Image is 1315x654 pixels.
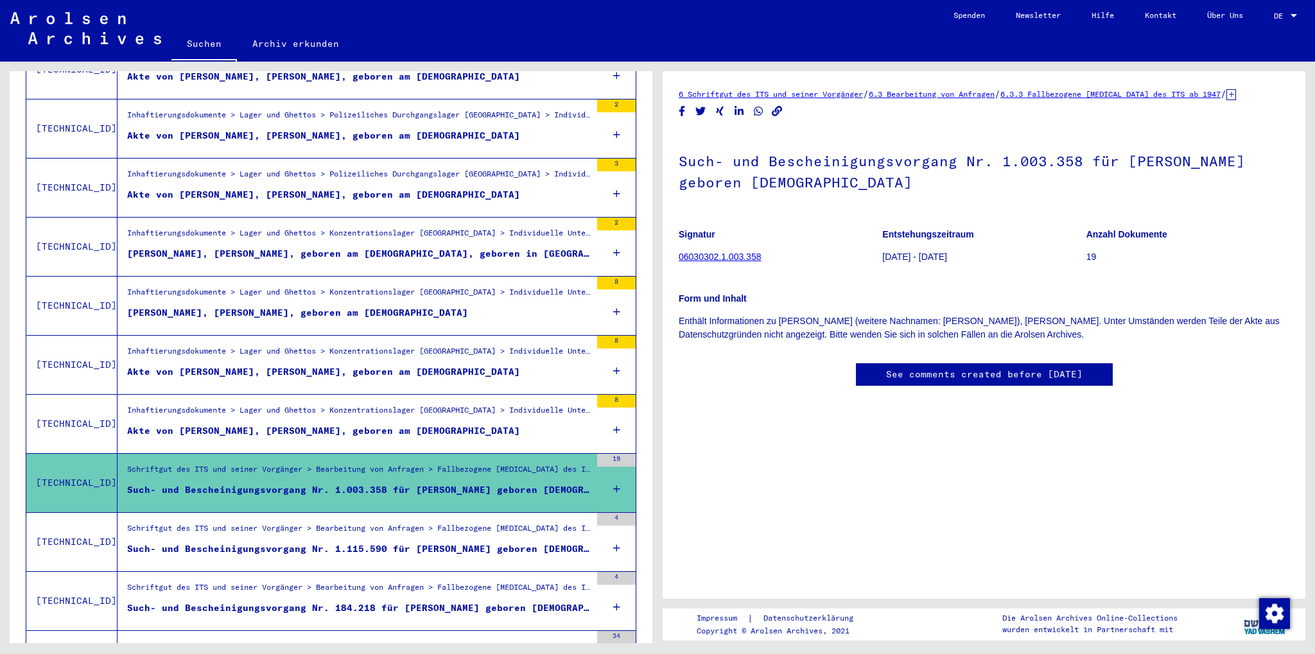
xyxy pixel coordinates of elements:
div: Inhaftierungsdokumente > Lager und Ghettos > Konzentrationslager [GEOGRAPHIC_DATA] > Individuelle... [127,227,591,245]
span: / [995,88,1000,99]
div: Such- und Bescheinigungsvorgang Nr. 184.218 für [PERSON_NAME] geboren [DEMOGRAPHIC_DATA] [127,601,591,615]
a: 6.3.3 Fallbezogene [MEDICAL_DATA] des ITS ab 1947 [1000,89,1221,99]
div: | [697,612,869,625]
div: Inhaftierungsdokumente > Lager und Ghettos > Konzentrationslager [GEOGRAPHIC_DATA] > Individuelle... [127,404,591,422]
div: 8 [597,336,636,349]
div: Akte von [PERSON_NAME], [PERSON_NAME], geboren am [DEMOGRAPHIC_DATA] [127,70,520,83]
td: [TECHNICAL_ID] [26,335,118,394]
a: Datenschutzerklärung [753,612,869,625]
div: Akte von [PERSON_NAME], [PERSON_NAME], geboren am [DEMOGRAPHIC_DATA] [127,365,520,379]
b: Entstehungszeitraum [882,229,973,239]
span: DE [1274,12,1288,21]
td: [TECHNICAL_ID] [26,217,118,276]
td: [TECHNICAL_ID] [26,158,118,217]
td: [TECHNICAL_ID] [26,571,118,630]
p: Die Arolsen Archives Online-Collections [1002,612,1178,624]
p: wurden entwickelt in Partnerschaft mit [1002,624,1178,635]
div: Zustimmung ändern [1258,598,1289,628]
p: Enthält Informationen zu [PERSON_NAME] (weitere Nachnamen: [PERSON_NAME]), [PERSON_NAME]. Unter U... [679,314,1289,341]
button: Share on Xing [713,103,727,119]
button: Share on LinkedIn [733,103,746,119]
button: Share on Twitter [694,103,708,119]
button: Copy link [771,103,784,119]
div: Inhaftierungsdokumente > Lager und Ghettos > Konzentrationslager [GEOGRAPHIC_DATA] > Individuelle... [127,345,591,363]
a: See comments created before [DATE] [886,368,1083,381]
div: Schriftgut des ITS und seiner Vorgänger > Bearbeitung von Anfragen > Fallbezogene [MEDICAL_DATA] ... [127,581,591,599]
b: Form und Inhalt [679,293,747,304]
div: 4 [597,572,636,585]
div: Inhaftierungsdokumente > Lager und Ghettos > Konzentrationslager [GEOGRAPHIC_DATA] > Individuelle... [127,286,591,304]
a: 6.3 Bearbeitung von Anfragen [869,89,995,99]
img: Zustimmung ändern [1259,598,1290,629]
td: [TECHNICAL_ID] [26,99,118,158]
p: 19 [1086,250,1289,264]
a: Impressum [697,612,747,625]
div: 4 [597,513,636,526]
a: Suchen [171,28,237,62]
div: [PERSON_NAME], [PERSON_NAME], geboren am [DEMOGRAPHIC_DATA] [127,306,468,320]
div: Schriftgut des ITS und seiner Vorgänger > Bearbeitung von Anfragen > Fallbezogene [MEDICAL_DATA] ... [127,522,591,540]
div: 8 [597,395,636,408]
p: Copyright © Arolsen Archives, 2021 [697,625,869,637]
div: 8 [597,277,636,289]
span: / [863,88,869,99]
td: [TECHNICAL_ID] [26,512,118,571]
b: Signatur [679,229,715,239]
b: Anzahl Dokumente [1086,229,1167,239]
h1: Such- und Bescheinigungsvorgang Nr. 1.003.358 für [PERSON_NAME] geboren [DEMOGRAPHIC_DATA] [679,132,1289,209]
div: Inhaftierungsdokumente > Lager und Ghettos > Polizeiliches Durchgangslager [GEOGRAPHIC_DATA] > In... [127,109,591,127]
div: [PERSON_NAME], [PERSON_NAME], geboren am [DEMOGRAPHIC_DATA], geboren in [GEOGRAPHIC_DATA], [DEMOG... [127,247,591,261]
img: Arolsen_neg.svg [10,12,161,44]
div: Such- und Bescheinigungsvorgang Nr. 1.115.590 für [PERSON_NAME] geboren [DEMOGRAPHIC_DATA] [127,542,591,556]
div: Akte von [PERSON_NAME], [PERSON_NAME], geboren am [DEMOGRAPHIC_DATA] [127,424,520,438]
div: Inhaftierungsdokumente > Lager und Ghettos > Polizeiliches Durchgangslager [GEOGRAPHIC_DATA] > In... [127,168,591,186]
span: / [1221,88,1226,99]
div: Schriftgut des ITS und seiner Vorgänger > Bearbeitung von Anfragen > Fallbezogene [MEDICAL_DATA] ... [127,463,591,481]
button: Share on Facebook [675,103,689,119]
img: yv_logo.png [1241,608,1289,640]
td: [TECHNICAL_ID] [26,394,118,453]
div: 2 [597,218,636,230]
button: Share on WhatsApp [752,103,765,119]
div: 34 [597,631,636,644]
a: Archiv erkunden [237,28,354,59]
div: Akte von [PERSON_NAME], [PERSON_NAME], geboren am [DEMOGRAPHIC_DATA] [127,129,520,142]
div: Such- und Bescheinigungsvorgang Nr. 1.003.358 für [PERSON_NAME] geboren [DEMOGRAPHIC_DATA] [127,483,591,497]
p: [DATE] - [DATE] [882,250,1085,264]
div: 3 [597,159,636,171]
td: [TECHNICAL_ID] [26,453,118,512]
div: 19 [597,454,636,467]
a: 6 Schriftgut des ITS und seiner Vorgänger [679,89,863,99]
a: 06030302.1.003.358 [679,252,761,262]
td: [TECHNICAL_ID] [26,276,118,335]
div: Akte von [PERSON_NAME], [PERSON_NAME], geboren am [DEMOGRAPHIC_DATA] [127,188,520,202]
